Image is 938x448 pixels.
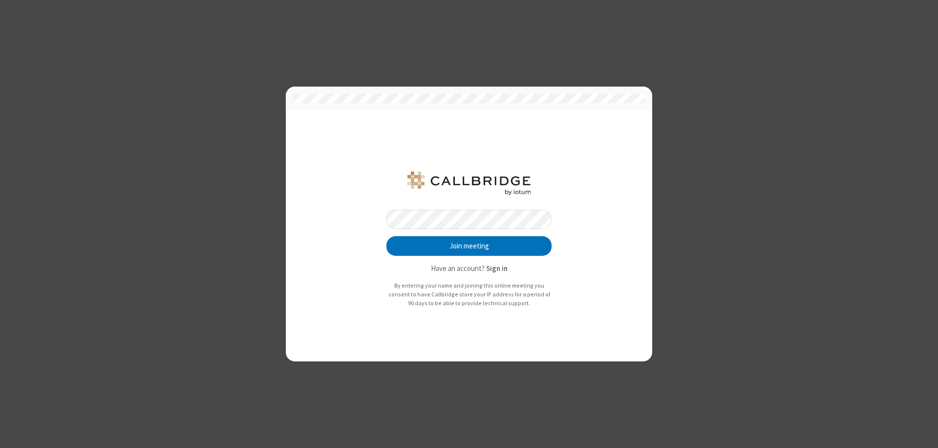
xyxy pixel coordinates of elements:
button: Sign in [486,263,508,274]
p: Have an account? [386,263,552,274]
strong: Sign in [486,264,508,273]
img: QA Selenium DO NOT DELETE OR CHANGE [405,172,533,195]
button: Join meeting [386,236,552,256]
p: By entering your name and joining this online meeting you consent to have Callbridge store your I... [386,281,552,307]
